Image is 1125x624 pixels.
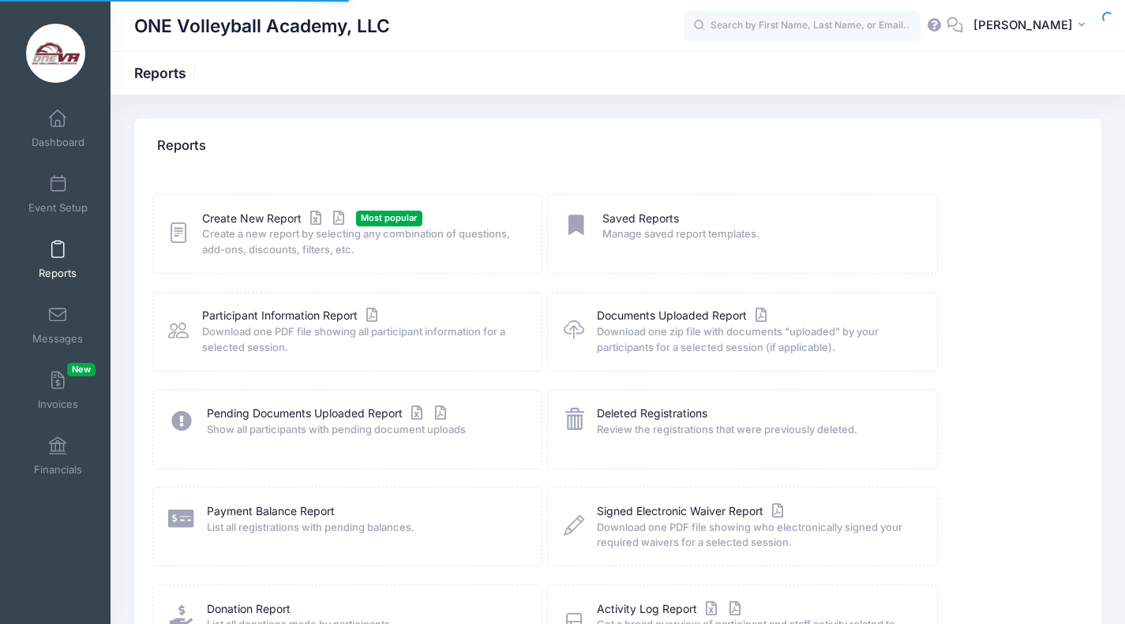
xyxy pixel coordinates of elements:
a: Create New Report [202,211,349,227]
span: Most popular [356,211,422,226]
span: Download one PDF file showing who electronically signed your required waivers for a selected sess... [597,520,916,551]
span: Reports [39,267,77,280]
span: Dashboard [32,136,84,149]
span: Review the registrations that were previously deleted. [597,422,916,438]
a: Deleted Registrations [597,405,707,422]
span: Financials [34,463,82,476]
a: Reports [21,232,96,287]
span: New [67,363,96,376]
a: Pending Documents Uploaded Report [207,405,450,422]
button: [PERSON_NAME] [963,8,1101,44]
a: Saved Reports [602,211,679,227]
h1: Reports [134,65,200,81]
span: Create a new report by selecting any combination of questions, add-ons, discounts, filters, etc. [202,226,521,257]
img: ONE Volleyball Academy, LLC [26,24,85,83]
a: Event Setup [21,166,96,222]
a: Donation Report [207,601,291,618]
span: List all registrations with pending balances. [207,520,521,536]
span: Manage saved report templates. [602,226,917,242]
h4: Reports [157,124,206,169]
a: Payment Balance Report [207,503,335,520]
a: Messages [21,297,96,353]
span: Messages [32,332,83,346]
a: Signed Electronic Waiver Report [597,503,787,520]
a: InvoicesNew [21,363,96,418]
a: Activity Log Report [597,601,744,618]
a: Participant Information Report [202,308,381,324]
a: Dashboard [21,101,96,156]
a: Financials [21,428,96,484]
span: Invoices [38,398,78,411]
span: [PERSON_NAME] [973,17,1073,34]
h1: ONE Volleyball Academy, LLC [134,8,390,44]
a: Documents Uploaded Report [597,308,771,324]
span: Show all participants with pending document uploads [207,422,521,438]
span: Event Setup [28,201,88,215]
span: Download one PDF file showing all participant information for a selected session. [202,324,521,355]
span: Download one zip file with documents "uploaded" by your participants for a selected session (if a... [597,324,916,355]
input: Search by First Name, Last Name, or Email... [684,10,921,42]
